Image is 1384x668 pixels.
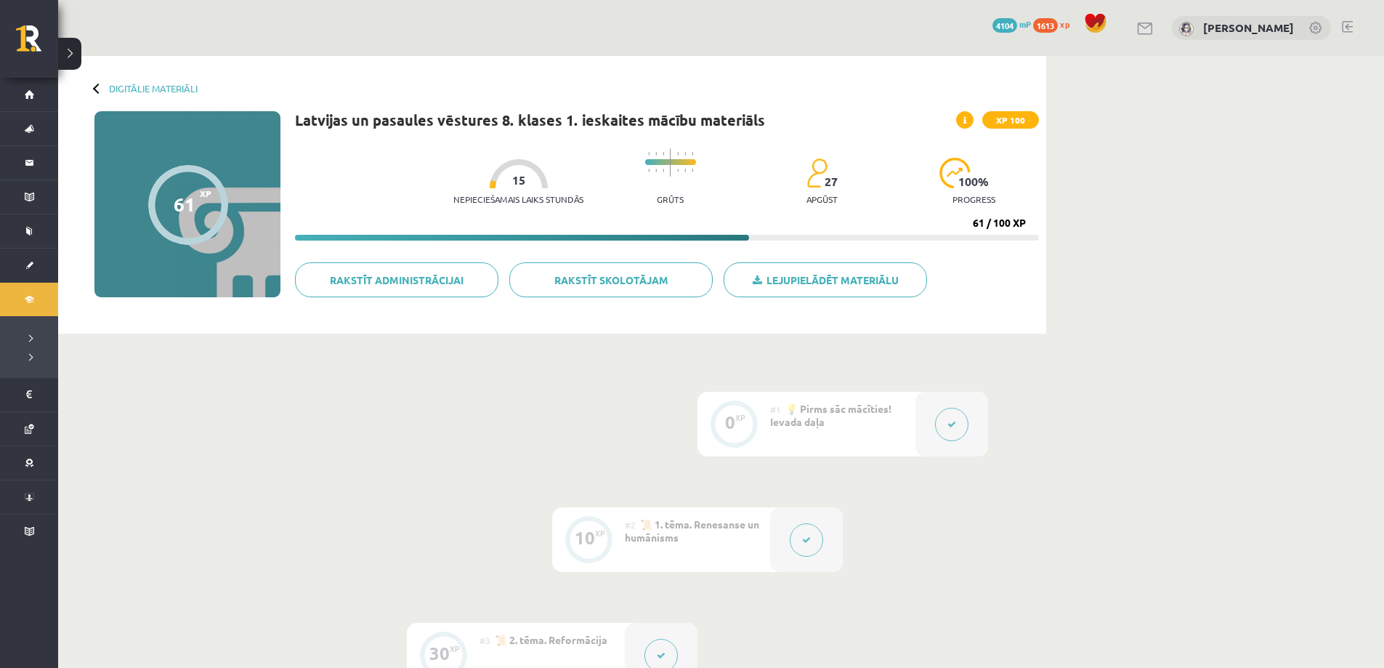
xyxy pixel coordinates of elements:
[509,262,713,297] a: Rakstīt skolotājam
[692,169,693,172] img: icon-short-line-57e1e144782c952c97e751825c79c345078a6d821885a25fce030b3d8c18986b.svg
[939,158,971,188] img: icon-progress-161ccf0a02000e728c5f80fcf4c31c7af3da0e1684b2b1d7c360e028c24a22f1.svg
[663,152,664,156] img: icon-short-line-57e1e144782c952c97e751825c79c345078a6d821885a25fce030b3d8c18986b.svg
[806,158,827,188] img: students-c634bb4e5e11cddfef0936a35e636f08e4e9abd3cc4e673bd6f9a4125e45ecb1.svg
[806,194,838,204] p: apgūst
[295,262,498,297] a: Rakstīt administrācijai
[1033,18,1077,30] a: 1613 xp
[450,645,460,653] div: XP
[479,635,490,646] span: #3
[625,518,759,544] span: 📜 1. tēma. Renesanse un humānisms
[770,402,891,428] span: 💡 Pirms sāc mācīties! Ievada daļa
[1060,18,1069,30] span: xp
[648,169,649,172] img: icon-short-line-57e1e144782c952c97e751825c79c345078a6d821885a25fce030b3d8c18986b.svg
[735,414,745,422] div: XP
[655,152,657,156] img: icon-short-line-57e1e144782c952c97e751825c79c345078a6d821885a25fce030b3d8c18986b.svg
[958,175,990,188] span: 100 %
[684,152,686,156] img: icon-short-line-57e1e144782c952c97e751825c79c345078a6d821885a25fce030b3d8c18986b.svg
[670,148,671,177] img: icon-long-line-d9ea69661e0d244f92f715978eff75569469978d946b2353a9bb055b3ed8787d.svg
[295,111,765,129] h1: Latvijas un pasaules vēstures 8. klases 1. ieskaites mācību materiāls
[663,169,664,172] img: icon-short-line-57e1e144782c952c97e751825c79c345078a6d821885a25fce030b3d8c18986b.svg
[595,529,605,537] div: XP
[16,25,58,62] a: Rīgas 1. Tālmācības vidusskola
[677,152,679,156] img: icon-short-line-57e1e144782c952c97e751825c79c345078a6d821885a25fce030b3d8c18986b.svg
[982,111,1039,129] span: XP 100
[952,194,995,204] p: progress
[657,194,684,204] p: Grūts
[495,633,607,646] span: 📜 2. tēma. Reformācija
[655,169,657,172] img: icon-short-line-57e1e144782c952c97e751825c79c345078a6d821885a25fce030b3d8c18986b.svg
[1203,20,1294,35] a: [PERSON_NAME]
[512,174,525,187] span: 15
[692,152,693,156] img: icon-short-line-57e1e144782c952c97e751825c79c345078a6d821885a25fce030b3d8c18986b.svg
[1019,18,1031,30] span: mP
[648,152,649,156] img: icon-short-line-57e1e144782c952c97e751825c79c345078a6d821885a25fce030b3d8c18986b.svg
[1033,18,1058,33] span: 1613
[1179,22,1194,36] img: Ketrija Kuguliņa
[770,403,781,415] span: #1
[453,194,583,204] p: Nepieciešamais laiks stundās
[992,18,1017,33] span: 4104
[992,18,1031,30] a: 4104 mP
[429,647,450,660] div: 30
[825,175,838,188] span: 27
[684,169,686,172] img: icon-short-line-57e1e144782c952c97e751825c79c345078a6d821885a25fce030b3d8c18986b.svg
[109,83,198,94] a: Digitālie materiāli
[625,519,636,531] span: #2
[200,188,211,198] span: XP
[677,169,679,172] img: icon-short-line-57e1e144782c952c97e751825c79c345078a6d821885a25fce030b3d8c18986b.svg
[174,193,195,215] div: 61
[575,531,595,544] div: 10
[724,262,927,297] a: Lejupielādēt materiālu
[725,416,735,429] div: 0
